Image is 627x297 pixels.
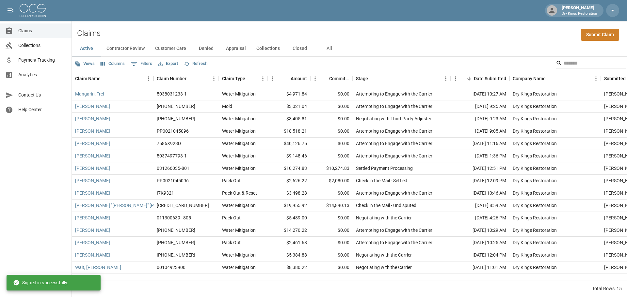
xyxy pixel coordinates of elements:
[72,41,627,56] div: dynamic tabs
[75,165,110,171] a: [PERSON_NAME]
[222,190,257,196] div: Pack Out & Reset
[13,277,68,289] div: Signed in successfully.
[356,165,413,171] div: Settled Payment Processing
[353,69,451,88] div: Stage
[222,69,245,88] div: Claim Type
[222,264,256,271] div: Water Mitigation
[451,88,509,100] div: [DATE] 10:27 AM
[222,165,256,171] div: Water Mitigation
[451,237,509,249] div: [DATE] 10:25 AM
[310,88,353,100] div: $0.00
[356,202,416,209] div: Check in the Mail - Undisputed
[556,58,626,70] div: Search
[75,177,110,184] a: [PERSON_NAME]
[268,212,310,224] div: $5,489.00
[222,252,256,258] div: Water Mitigation
[157,153,187,159] div: 5037497793-1
[356,177,407,184] div: Check in the Mail - Settled
[310,237,353,249] div: $0.00
[513,202,557,209] div: Dry Kings Restoration
[4,4,17,17] button: open drawer
[268,200,310,212] div: $19,955.92
[101,74,110,83] button: Sort
[513,128,557,134] div: Dry Kings Restoration
[18,71,66,78] span: Analytics
[451,100,509,113] div: [DATE] 9:25 AM
[513,264,557,271] div: Dry Kings Restoration
[451,212,509,224] div: [DATE] 4:26 PM
[72,69,153,88] div: Claim Name
[581,29,619,41] a: Submit Claim
[245,74,254,83] button: Sort
[513,227,557,233] div: Dry Kings Restoration
[75,140,110,147] a: [PERSON_NAME]
[157,103,195,110] div: 1006-30-9191
[356,215,412,221] div: Negotiating with the Carrier
[157,190,174,196] div: I7K9321
[222,103,232,110] div: Mold
[77,29,101,38] h2: Claims
[513,239,557,246] div: Dry Kings Restoration
[268,249,310,261] div: $5,384.88
[75,91,104,97] a: Mangarin, Trel
[157,91,187,97] div: 5038031233-1
[222,177,241,184] div: Pack Out
[356,239,432,246] div: Attempting to Engage with the Carrier
[75,128,110,134] a: [PERSON_NAME]
[356,115,431,122] div: Negotiating with Third-Party Adjuster
[156,59,180,69] button: Export
[150,41,191,56] button: Customer Care
[222,227,256,233] div: Water Mitigation
[157,165,189,171] div: 031266035-801
[591,74,601,83] button: Menu
[451,150,509,162] div: [DATE] 1:36 PM
[285,41,314,56] button: Closed
[18,106,66,113] span: Help Center
[268,69,310,88] div: Amount
[310,74,320,83] button: Menu
[451,138,509,150] div: [DATE] 11:16 AM
[356,227,432,233] div: Attempting to Engage with the Carrier
[451,200,509,212] div: [DATE] 8:59 AM
[513,69,546,88] div: Company Name
[75,190,110,196] a: [PERSON_NAME]
[222,202,256,209] div: Water Mitigation
[75,227,110,233] a: [PERSON_NAME]
[451,162,509,175] div: [DATE] 12:51 PM
[101,41,150,56] button: Contractor Review
[18,57,66,64] span: Payment Tracking
[368,74,377,83] button: Sort
[513,252,557,258] div: Dry Kings Restoration
[222,128,256,134] div: Water Mitigation
[258,74,268,83] button: Menu
[144,74,153,83] button: Menu
[559,5,600,16] div: [PERSON_NAME]
[75,202,185,209] a: [PERSON_NAME] "[PERSON_NAME]" [PERSON_NAME]
[75,103,110,110] a: [PERSON_NAME]
[222,215,241,221] div: Pack Out
[513,91,557,97] div: Dry Kings Restoration
[157,239,195,246] div: 01-008-959086
[356,91,432,97] div: Attempting to Engage with the Carrier
[153,69,219,88] div: Claim Number
[75,69,101,88] div: Claim Name
[129,59,154,69] button: Show filters
[310,138,353,150] div: $0.00
[310,212,353,224] div: $0.00
[562,11,597,17] p: Dry Kings Restoration
[75,215,110,221] a: [PERSON_NAME]
[310,150,353,162] div: $0.00
[310,261,353,274] div: $0.00
[513,115,557,122] div: Dry Kings Restoration
[356,264,412,271] div: Negotiating with the Carrier
[20,4,46,17] img: ocs-logo-white-transparent.png
[75,153,110,159] a: [PERSON_NAME]
[222,140,256,147] div: Water Mitigation
[310,162,353,175] div: $10,274.83
[310,224,353,237] div: $0.00
[268,187,310,200] div: $3,498.28
[157,177,189,184] div: PP0021045096
[356,252,412,258] div: Negotiating with the Carrier
[157,140,181,147] div: 7586X923D
[222,91,256,97] div: Water Mitigation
